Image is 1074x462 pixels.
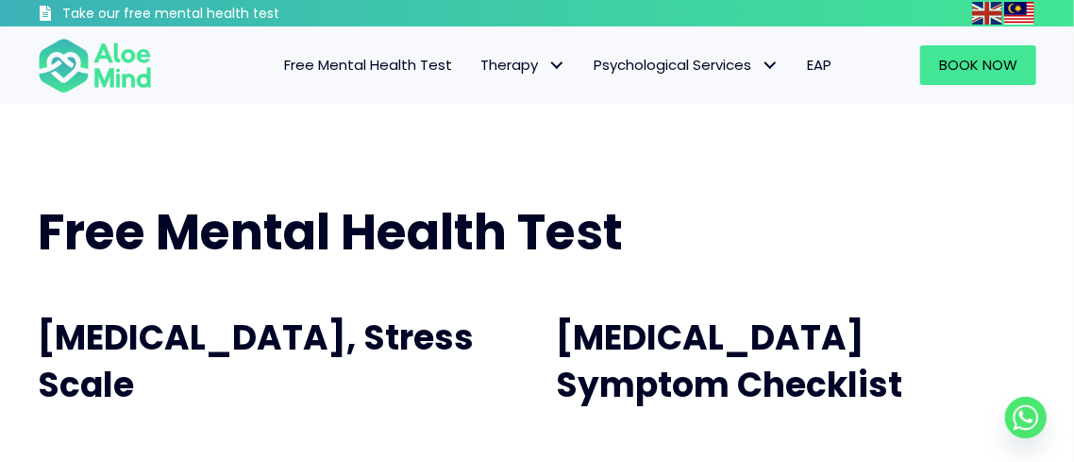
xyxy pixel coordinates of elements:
[1005,397,1047,438] a: Whatsapp
[1004,2,1034,25] img: ms
[595,55,780,75] span: Psychological Services
[38,37,152,94] img: Aloe mind Logo
[920,45,1036,85] a: Book Now
[1004,2,1036,24] a: Malay
[38,314,474,409] span: [MEDICAL_DATA], Stress Scale
[972,2,1004,24] a: English
[808,55,832,75] span: EAP
[38,5,347,26] a: Take our free mental health test
[757,52,784,79] span: Psychological Services: submenu
[62,5,347,24] h3: Take our free mental health test
[467,45,580,85] a: TherapyTherapy: submenu
[972,2,1002,25] img: en
[556,314,902,409] span: [MEDICAL_DATA] Symptom Checklist
[481,55,566,75] span: Therapy
[171,45,847,85] nav: Menu
[285,55,453,75] span: Free Mental Health Test
[38,197,623,266] span: Free Mental Health Test
[544,52,571,79] span: Therapy: submenu
[794,45,847,85] a: EAP
[939,55,1017,75] span: Book Now
[580,45,794,85] a: Psychological ServicesPsychological Services: submenu
[271,45,467,85] a: Free Mental Health Test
